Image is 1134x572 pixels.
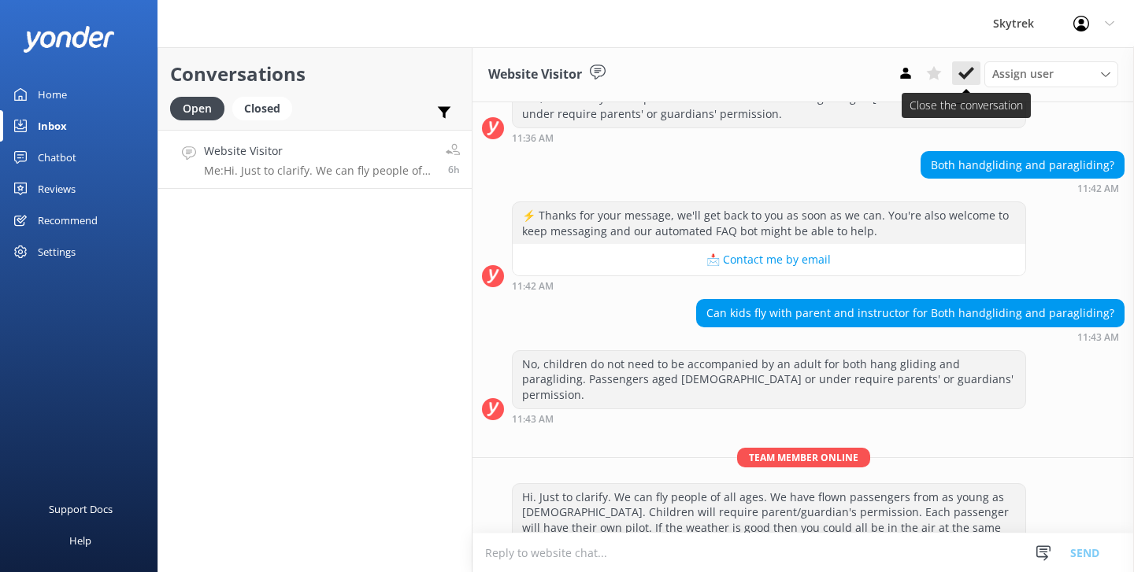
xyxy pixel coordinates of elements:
strong: 11:42 AM [1077,184,1119,194]
div: 11:42am 18-Aug-2025 (UTC +12:00) Pacific/Auckland [512,280,1026,291]
strong: 11:36 AM [512,134,554,143]
div: Help [69,525,91,556]
img: yonder-white-logo.png [24,26,114,52]
div: Settings [38,236,76,268]
strong: 11:43 AM [512,415,554,424]
div: Recommend [38,205,98,236]
div: Home [38,79,67,110]
div: Can kids fly with parent and instructor for Both handgliding and paragliding? [697,300,1124,327]
div: Assign User [984,61,1118,87]
div: 11:42am 18-Aug-2025 (UTC +12:00) Pacific/Auckland [921,183,1125,194]
p: Me: Hi. Just to clarify. We can fly people of all ages. We have flown passengers from as young as... [204,164,434,178]
span: 03:35pm 18-Aug-2025 (UTC +12:00) Pacific/Auckland [448,163,460,176]
div: Hi. Just to clarify. We can fly people of all ages. We have flown passengers from as young as [DE... [513,484,1025,556]
div: 11:43am 18-Aug-2025 (UTC +12:00) Pacific/Auckland [512,413,1026,424]
h2: Conversations [170,59,460,89]
a: Closed [232,99,300,116]
div: Yes, kids can fly with a parent and an instructor. Passengers aged [DEMOGRAPHIC_DATA] or under re... [513,85,1025,127]
button: 📩 Contact me by email [513,244,1025,275]
a: Open [170,99,232,116]
div: 11:43am 18-Aug-2025 (UTC +12:00) Pacific/Auckland [696,331,1125,342]
div: Open [170,97,224,120]
h4: Website Visitor [204,142,434,160]
div: No, children do not need to be accompanied by an adult for both hang gliding and paragliding. Pas... [513,351,1025,408]
div: Inbox [38,110,67,142]
div: Both handgliding and paragliding? [921,152,1124,179]
span: Team member online [737,448,870,467]
div: Closed [232,97,292,120]
div: 11:36am 18-Aug-2025 (UTC +12:00) Pacific/Auckland [512,132,1026,143]
div: Chatbot [38,142,76,173]
div: Reviews [38,173,76,205]
a: Website VisitorMe:Hi. Just to clarify. We can fly people of all ages. We have flown passengers fr... [158,130,472,189]
div: ⚡ Thanks for your message, we'll get back to you as soon as we can. You're also welcome to keep m... [513,202,1025,244]
h3: Website Visitor [488,65,582,85]
strong: 11:42 AM [512,282,554,291]
div: Support Docs [49,493,113,525]
strong: 11:43 AM [1077,333,1119,342]
span: Assign user [992,65,1054,83]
